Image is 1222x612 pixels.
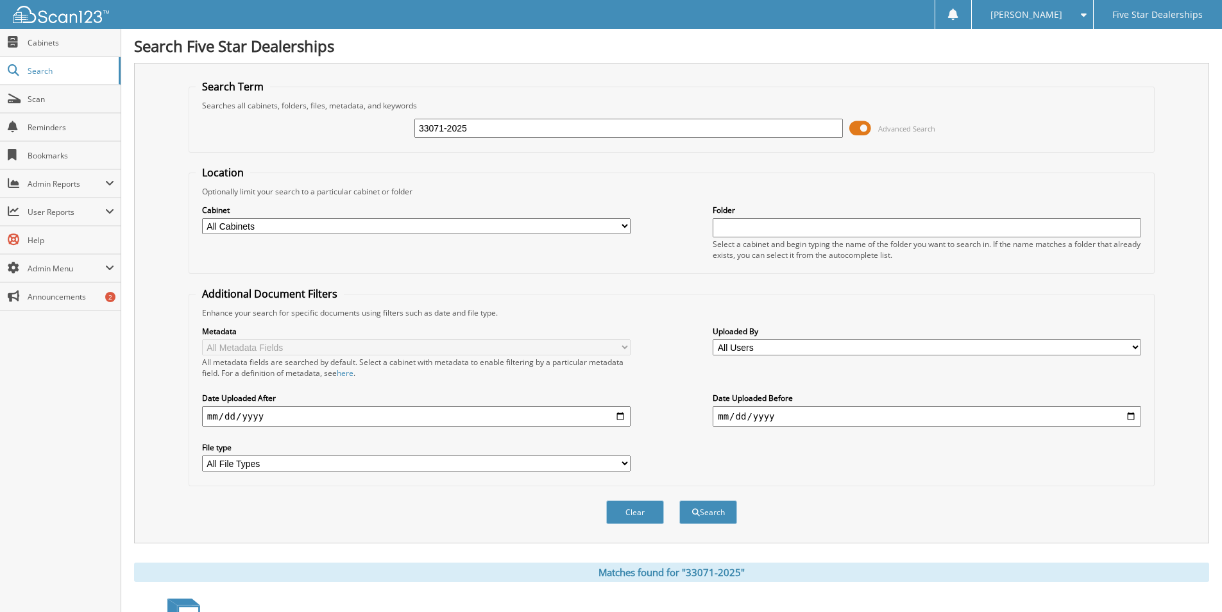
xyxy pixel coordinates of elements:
[713,205,1141,216] label: Folder
[28,291,114,302] span: Announcements
[713,406,1141,427] input: end
[606,500,664,524] button: Clear
[713,393,1141,404] label: Date Uploaded Before
[196,80,270,94] legend: Search Term
[28,207,105,217] span: User Reports
[202,205,631,216] label: Cabinet
[196,166,250,180] legend: Location
[679,500,737,524] button: Search
[878,124,935,133] span: Advanced Search
[990,11,1062,19] span: [PERSON_NAME]
[202,442,631,453] label: File type
[134,35,1209,56] h1: Search Five Star Dealerships
[202,357,631,378] div: All metadata fields are searched by default. Select a cabinet with metadata to enable filtering b...
[196,307,1148,318] div: Enhance your search for specific documents using filters such as date and file type.
[28,65,112,76] span: Search
[196,287,344,301] legend: Additional Document Filters
[28,263,105,274] span: Admin Menu
[1112,11,1203,19] span: Five Star Dealerships
[105,292,115,302] div: 2
[28,150,114,161] span: Bookmarks
[202,326,631,337] label: Metadata
[202,406,631,427] input: start
[196,100,1148,111] div: Searches all cabinets, folders, files, metadata, and keywords
[28,178,105,189] span: Admin Reports
[28,235,114,246] span: Help
[134,563,1209,582] div: Matches found for "33071-2025"
[28,37,114,48] span: Cabinets
[28,94,114,105] span: Scan
[337,368,353,378] a: here
[13,6,109,23] img: scan123-logo-white.svg
[28,122,114,133] span: Reminders
[713,326,1141,337] label: Uploaded By
[196,186,1148,197] div: Optionally limit your search to a particular cabinet or folder
[713,239,1141,260] div: Select a cabinet and begin typing the name of the folder you want to search in. If the name match...
[202,393,631,404] label: Date Uploaded After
